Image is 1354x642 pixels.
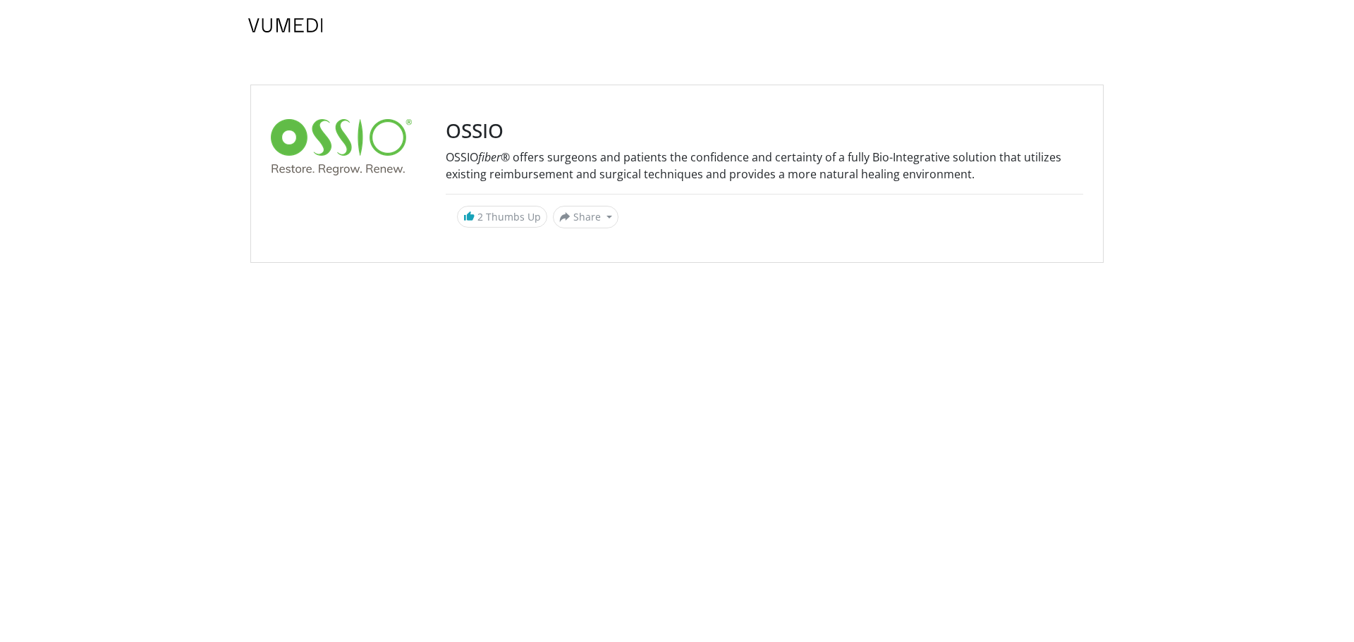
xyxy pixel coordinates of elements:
h3: OSSIO [446,119,1083,143]
button: Share [553,206,618,228]
span: 2 [477,210,483,223]
img: VuMedi Logo [248,18,323,32]
em: fiber [478,149,501,165]
a: 2 Thumbs Up [457,206,547,228]
p: OSSIO ® offers surgeons and patients the confidence and certainty of a fully Bio-Integrative solu... [446,149,1083,183]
